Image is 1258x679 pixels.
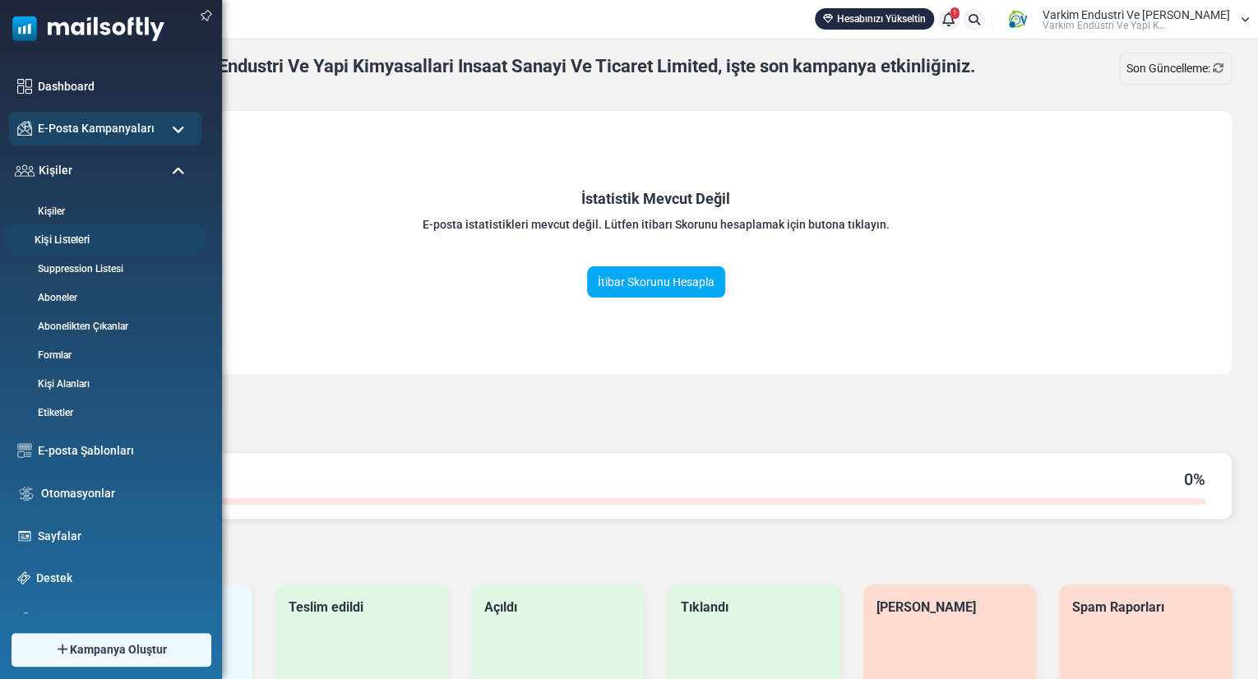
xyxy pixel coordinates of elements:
a: 1 [937,8,960,30]
span: E-Posta Kampanyaları [38,120,155,137]
a: Entegrasyonlar [39,612,193,629]
img: email-templates-icon.svg [17,443,32,458]
a: Formlar [9,348,197,363]
span: Varki̇m Endüstri̇ Ve Yapi K... [1043,21,1167,30]
div: Son Güncelleme: [1119,53,1232,85]
img: landing_pages.svg [17,529,32,543]
img: campaigns-icon.png [17,121,32,136]
span: Teslim edildi [289,599,363,615]
span: Spam Raporları [1072,599,1164,615]
a: Sayfalar [38,528,193,545]
img: workflow.svg [17,484,35,503]
img: contacts-icon.svg [15,164,35,176]
span: % [1184,467,1205,492]
p: E-posta istatistikleri mevcut değil. Lütfen itibarı Skorunu hesaplamak için butona tıklayın. [423,216,890,233]
a: Etiketler [9,405,197,420]
span: Varkim Endustri Ve [PERSON_NAME] [1043,9,1230,21]
span: Açıldı [484,599,517,615]
span: 1 [950,7,960,19]
a: Aboneler [9,290,197,305]
a: Kişi Alanları [9,376,197,391]
a: Destek [36,570,193,587]
img: dashboard-icon.svg [17,79,32,94]
span: [PERSON_NAME] [876,599,976,615]
img: User Logo [997,7,1038,32]
span: Kişiler [39,162,72,179]
a: Refresh Stats [1213,62,1224,75]
a: Kişiler [9,204,197,219]
a: Dashboard [38,78,193,95]
a: Abonelikten Çıkanlar [9,319,197,334]
a: E-posta Şablonları [38,442,193,460]
a: İtibar Skorunu Hesapla [587,266,725,298]
a: Hesabınızı Yükseltin [815,8,934,30]
h3: Merhaba Varkim Endustri Ve Yapi Kimyasallari Insaat Sanayi Ve Ticaret Limited, işte son kampanya ... [80,56,975,77]
a: Kişi Listeleri [4,233,201,248]
p: İstatistik Mevcut Değil [581,187,730,210]
span: 0 [1184,469,1193,489]
a: Suppression Listesi [9,261,197,276]
span: Tıklandı [680,599,728,615]
span: Kampanya Oluştur [70,641,167,658]
a: Otomasyonlar [41,485,193,502]
a: User Logo Varkim Endustri Ve [PERSON_NAME] Varki̇m Endüstri̇ Ve Yapi K... [997,7,1250,32]
img: support-icon.svg [17,571,30,584]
